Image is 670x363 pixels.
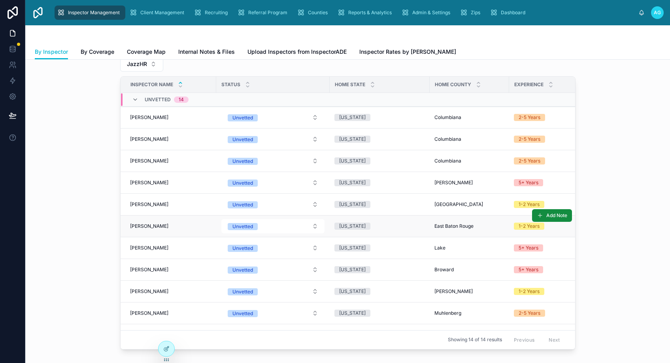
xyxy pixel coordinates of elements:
button: Select Button [221,306,325,320]
span: [PERSON_NAME] [130,136,168,142]
div: Unvetted [232,158,253,165]
div: [US_STATE] [339,201,366,208]
div: [US_STATE] [339,288,366,295]
span: [PERSON_NAME] [130,158,168,164]
a: Coverage Map [127,45,166,60]
div: Unvetted [232,223,253,230]
div: 2-5 Years [519,310,540,317]
span: [GEOGRAPHIC_DATA] [434,201,483,208]
a: Select Button [221,219,325,234]
span: [PERSON_NAME] [130,288,168,295]
span: [PERSON_NAME] [130,310,168,316]
a: [GEOGRAPHIC_DATA] [434,201,504,208]
div: 5+ Years [519,244,538,251]
button: Select Button [221,132,325,146]
a: [PERSON_NAME] [434,180,504,186]
a: Select Button [221,284,325,299]
div: 2-5 Years [519,136,540,143]
div: [US_STATE] [339,223,366,230]
span: Muhlenberg [434,310,461,316]
div: Unvetted [232,267,253,274]
div: 1-2 Years [519,201,540,208]
a: [US_STATE] [334,310,425,317]
a: [PERSON_NAME] [130,180,211,186]
span: Upload Inspectors from InspectorADE [247,48,347,56]
a: Upload Inspectors from InspectorADE [247,45,347,60]
div: 1-2 Years [519,288,540,295]
a: 5+ Years [514,244,573,251]
a: Select Button [221,262,325,277]
span: Home State [335,81,365,88]
a: Columbiana [434,158,504,164]
div: 2-5 Years [519,157,540,164]
a: 2-5 Years [514,310,573,317]
a: Select Button [221,153,325,168]
a: Referral Program [235,6,293,20]
a: [PERSON_NAME] [130,223,211,229]
span: Broward [434,267,454,273]
a: [US_STATE] [334,201,425,208]
a: Select Button [221,175,325,190]
div: Unvetted [232,201,253,208]
a: [PERSON_NAME] [130,267,211,273]
a: 2-5 Years [514,157,573,164]
div: 2-5 Years [519,114,540,121]
span: Columbiana [434,136,461,142]
span: By Coverage [81,48,114,56]
div: [US_STATE] [339,157,366,164]
span: Zips [471,9,480,16]
a: [PERSON_NAME] [130,136,211,142]
button: Add Note [532,209,572,222]
button: Select Button [221,241,325,255]
span: Referral Program [248,9,287,16]
a: East Baton Rouge [434,223,504,229]
span: By Inspector [35,48,68,56]
div: [US_STATE] [339,310,366,317]
span: [PERSON_NAME] [130,245,168,251]
span: [PERSON_NAME] [130,267,168,273]
span: Columbiana [434,158,461,164]
span: Home County [435,81,471,88]
a: 5+ Years [514,179,573,186]
span: Internal Notes & Files [178,48,235,56]
div: [US_STATE] [339,136,366,143]
a: By Coverage [81,45,114,60]
span: Dashboard [501,9,525,16]
a: Lake [434,245,504,251]
span: Admin & Settings [412,9,450,16]
a: Inspector Rates by [PERSON_NAME] [359,45,456,60]
button: Select Button [221,197,325,212]
div: Unvetted [232,288,253,295]
span: Add Note [546,212,567,219]
a: Recruiting [191,6,233,20]
div: Unvetted [232,136,253,143]
span: AG [654,9,661,16]
span: [PERSON_NAME] [434,288,473,295]
button: Select Button [120,57,163,72]
span: Client Management [140,9,184,16]
span: Recruiting [205,9,228,16]
button: Select Button [221,110,325,125]
span: Unvetted [145,96,171,103]
span: [PERSON_NAME] [130,180,168,186]
a: Broward [434,267,504,273]
a: 5+ Years [514,266,573,273]
span: JazzHR [127,60,147,68]
span: Showing 14 of 14 results [448,337,502,343]
a: Reports & Analytics [335,6,397,20]
span: Lake [434,245,445,251]
div: 5+ Years [519,266,538,273]
span: Status [221,81,240,88]
span: Inspector Name [130,81,173,88]
a: Select Button [221,110,325,125]
a: [US_STATE] [334,288,425,295]
div: [US_STATE] [339,266,366,273]
div: [US_STATE] [339,244,366,251]
a: Select Button [221,240,325,255]
a: [US_STATE] [334,179,425,186]
div: Unvetted [232,180,253,187]
a: [PERSON_NAME] [434,288,504,295]
div: 1-2 Years [519,223,540,230]
a: [US_STATE] [334,114,425,121]
span: [PERSON_NAME] [434,180,473,186]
